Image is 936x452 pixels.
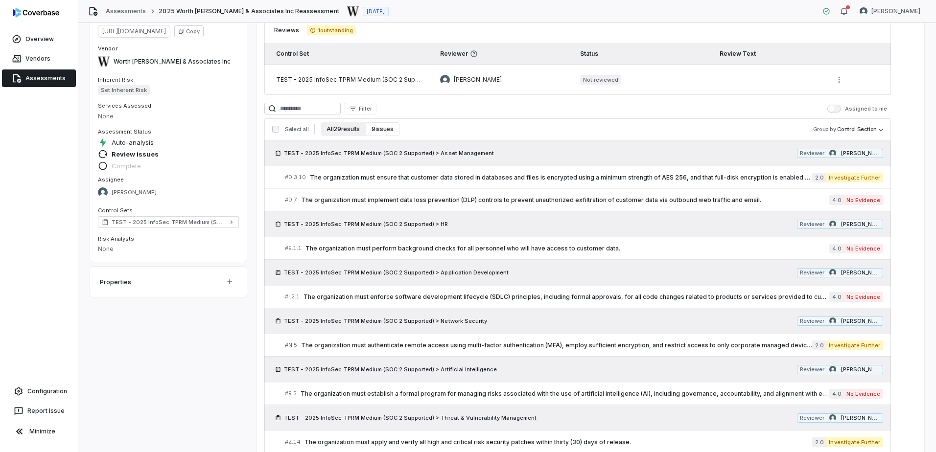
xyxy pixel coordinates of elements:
span: 4.0 [829,292,843,302]
span: No Evidence [843,292,883,302]
a: #N.5The organization must authenticate remote access using multi-factor authentication (MFA), emp... [285,334,883,356]
span: Not reviewed [580,75,621,85]
span: Assignee [98,176,124,183]
span: 1 outstanding [307,25,356,35]
span: Services Assessed [98,102,151,109]
span: # E.1.1 [285,245,302,252]
span: Reviewer [800,414,824,422]
span: Investigate Further [826,173,883,182]
span: [PERSON_NAME] [454,76,502,84]
span: # Z.14 [285,438,301,446]
span: 2.0 [812,173,826,182]
span: None [98,245,114,252]
span: The organization must authenticate remote access using multi-factor authentication (MFA), employ ... [301,341,812,349]
button: https://worthhiggins.com/Worth [PERSON_NAME] & Associates Inc [95,51,234,72]
span: TEST - 2025 InfoSec TPRM Medium (SOC 2 Supported) > Network Security [284,317,487,325]
a: Assessments [2,69,76,87]
span: Assessment Status [98,128,151,135]
span: Reviews [274,26,299,34]
span: 4.0 [829,195,843,205]
span: Worth [PERSON_NAME] & Associates Inc [114,58,231,66]
span: [PERSON_NAME] [841,269,880,276]
span: TEST - 2025 InfoSec TPRM Medium (SOC 2 Supported) > Artificial Intelligence [284,365,497,373]
span: Inherent Risk [98,76,133,83]
span: Reviewer [800,317,824,325]
img: Curtis Nohl avatar [860,7,867,15]
span: Reviewer [800,366,824,373]
button: Curtis Nohl avatar[PERSON_NAME] [854,4,926,19]
span: 2025 Worth [PERSON_NAME] & Associates Inc Reassessment [159,7,339,15]
span: # R.5 [285,390,297,397]
span: TEST - 2025 InfoSec TPRM Medium (SOC 2 Supported) > HR [284,220,448,228]
button: Copy [174,25,204,37]
button: Report Issue [4,402,74,420]
span: [PERSON_NAME] [841,150,880,157]
label: Assigned to me [827,105,887,113]
span: Reviewer [800,150,824,157]
button: Minimize [4,422,74,441]
span: Risk Analysts [98,235,134,242]
span: Investigate Further [826,437,883,447]
span: # D.3.10 [285,174,306,181]
span: The organization must enforce software development lifecycle (SDLC) principles, including formal ... [304,293,829,301]
span: No Evidence [843,389,883,399]
a: #R.5The organization must establish a formal program for managing risks associated with the use o... [285,383,883,405]
div: TEST - 2025 InfoSec TPRM Medium (SOC 2 Supported) [276,76,424,84]
img: Curtis Nohl avatar [829,221,836,227]
span: # D.7 [285,196,297,203]
span: 2.0 [812,437,826,447]
span: Select all [285,126,308,133]
span: Reviewer [440,50,564,58]
span: 2.0 [812,340,826,350]
a: #E.1.1The organization must perform background checks for all personnel who will have access to c... [285,237,883,259]
span: The organization must perform background checks for all personnel who will have access to custome... [305,245,829,252]
span: Filter [359,105,372,113]
span: Vendor [98,45,117,52]
button: 9 issues [366,122,399,136]
span: # I.2.1 [285,293,300,300]
img: Curtis Nohl avatar [829,317,836,324]
button: All 29 results [321,122,366,136]
a: #I.2.1The organization must enforce software development lifecycle (SDLC) principles, including f... [285,286,883,308]
span: No Evidence [843,244,883,253]
span: [PERSON_NAME] [841,366,880,373]
span: [PERSON_NAME] [841,414,880,422]
span: Set Inherent Risk [98,85,150,95]
span: Group by [813,126,836,133]
span: None [98,113,114,120]
span: https://dashboard.coverbase.app/assessments/cbqsrw_2f27a90940ea4f15bd17c3c4dbfe1698 [98,25,170,38]
span: The organization must ensure that customer data stored in databases and files is encrypted using ... [310,174,812,181]
span: TEST - 2025 InfoSec TPRM Medium (SOC 2 Supported) [112,218,225,226]
input: Select all [272,126,279,133]
span: Status [580,50,598,57]
span: The organization must establish a formal program for managing risks associated with the use of ar... [301,390,829,398]
a: #D.3.10The organization must ensure that customer data stored in databases and files is encrypted... [285,166,883,188]
img: Curtis Nohl avatar [829,269,836,276]
span: The organization must apply and verify all high and critical risk security patches within thirty ... [304,438,812,446]
img: Curtis Nohl avatar [829,366,836,373]
span: [PERSON_NAME] [871,7,920,15]
span: TEST - 2025 InfoSec TPRM Medium (SOC 2 Supported) > Application Development [284,269,509,276]
a: Assessments [106,7,146,15]
div: - [720,76,816,84]
button: Filter [345,103,376,114]
span: Assessment URL [98,16,144,23]
span: Reviewer [800,221,824,228]
img: Curtis Nohl avatar [829,150,836,157]
span: [PERSON_NAME] [841,317,880,325]
img: logo-D7KZi-bG.svg [13,8,59,18]
span: [PERSON_NAME] [841,221,880,228]
span: Complete [112,161,141,170]
span: Control Set [276,50,309,57]
span: [DATE] [367,8,385,15]
span: Investigate Further [826,340,883,350]
img: Curtis Nohl avatar [440,75,450,85]
span: No Evidence [843,195,883,205]
a: TEST - 2025 InfoSec TPRM Medium (SOC 2 Supported) [98,216,239,228]
span: # N.5 [285,341,297,349]
a: Vendors [2,50,76,68]
span: 4.0 [829,244,843,253]
button: Assigned to me [827,105,841,113]
span: Control Sets [98,207,133,214]
a: Configuration [4,383,74,400]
